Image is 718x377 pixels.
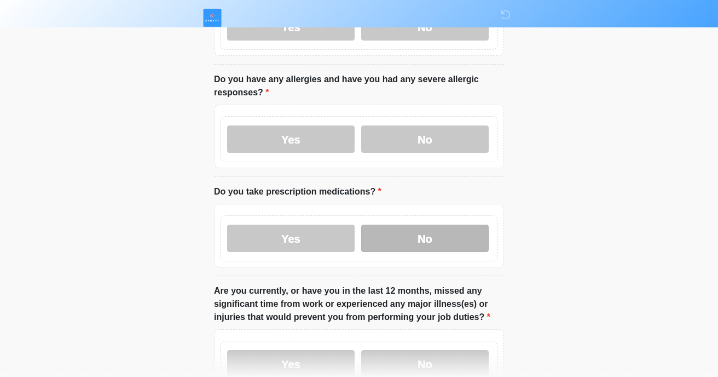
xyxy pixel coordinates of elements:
img: ESHYFT Logo [203,8,222,27]
label: Do you take prescription medications? [214,185,381,198]
label: Are you currently, or have you in the last 12 months, missed any significant time from work or ex... [214,284,504,324]
label: No [361,125,489,153]
label: Yes [227,125,355,153]
label: Do you have any allergies and have you had any severe allergic responses? [214,73,504,99]
label: No [361,225,489,252]
label: Yes [227,225,355,252]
